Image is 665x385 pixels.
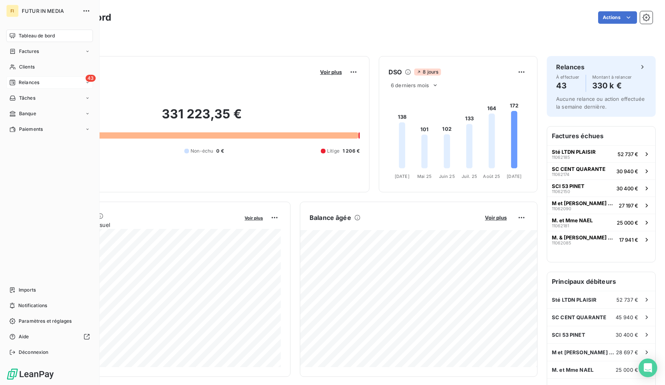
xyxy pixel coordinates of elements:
span: 11062150 [552,189,570,194]
span: Déconnexion [19,349,49,356]
h6: DSO [388,67,402,77]
span: Sté LTDN PLAISIR [552,149,596,155]
span: 11062181 [552,223,569,228]
span: 1 206 € [343,148,360,155]
button: SC CENT QUARANTE1106217430 940 € [547,162,655,179]
h6: Factures échues [547,127,655,145]
span: 6 derniers mois [391,82,429,88]
h4: 330 k € [592,79,632,92]
button: M. et Mme NAEL1106218125 000 € [547,214,655,231]
span: M et [PERSON_NAME] & [PERSON_NAME] [552,200,616,206]
span: Non-échu [191,148,213,155]
span: Chiffre d'affaires mensuel [44,221,239,229]
span: Tableau de bord [19,32,55,39]
span: Notifications [18,302,47,309]
tspan: Juil. 25 [462,174,477,179]
button: M. & [PERSON_NAME] & [PERSON_NAME]1106208517 941 € [547,231,655,248]
span: Factures [19,48,39,55]
span: 11062185 [552,155,570,160]
span: SCI 53 PINET [552,332,585,338]
span: 30 940 € [616,168,638,174]
span: 45 940 € [616,314,638,320]
span: Sté LTDN PLAISIR [552,297,597,303]
a: Aide [6,331,93,343]
tspan: Mai 25 [417,174,432,179]
span: M. & [PERSON_NAME] & [PERSON_NAME] [552,234,616,241]
span: Tâches [19,95,35,102]
span: 28 697 € [616,349,638,355]
span: Paiements [19,126,43,133]
span: 0 € [216,148,224,155]
span: FUTUR IN MEDIA [22,8,78,14]
button: Sté LTDN PLAISIR1106218552 737 € [547,145,655,162]
tspan: [DATE] [507,174,521,179]
button: Voir plus [318,69,344,76]
h4: 43 [556,79,579,92]
span: 30 400 € [616,332,638,338]
button: M et [PERSON_NAME] & [PERSON_NAME]1106209027 197 € [547,197,655,214]
span: Paramètres et réglages [19,318,72,325]
tspan: Août 25 [483,174,500,179]
span: 30 400 € [616,185,638,192]
span: 25 000 € [617,220,638,226]
span: À effectuer [556,75,579,79]
span: 52 737 € [616,297,638,303]
button: Actions [598,11,637,24]
span: Litige [327,148,339,155]
span: Banque [19,110,36,117]
span: 52 737 € [618,151,638,157]
span: 17 941 € [619,237,638,243]
span: Imports [19,287,36,294]
h6: Relances [556,62,584,72]
span: 11062174 [552,172,569,177]
span: Voir plus [320,69,342,75]
div: Open Intercom Messenger [639,359,657,377]
span: Aide [19,333,29,340]
span: Montant à relancer [592,75,632,79]
tspan: Juin 25 [439,174,455,179]
span: Clients [19,63,35,70]
span: Voir plus [245,215,263,221]
span: SC CENT QUARANTE [552,166,605,172]
div: FI [6,5,19,17]
span: SCI 53 PINET [552,183,584,189]
span: M. et Mme NAEL [552,217,593,223]
span: 11062090 [552,206,571,211]
img: Logo LeanPay [6,368,54,380]
span: 25 000 € [616,367,638,373]
span: Aucune relance ou action effectuée la semaine dernière. [556,96,645,110]
span: Voir plus [485,214,507,221]
span: Relances [19,79,39,86]
h6: Balance âgée [310,213,351,222]
h6: Principaux débiteurs [547,272,655,291]
button: SCI 53 PINET1106215030 400 € [547,179,655,197]
span: M et [PERSON_NAME] & [PERSON_NAME] [552,349,616,355]
button: Voir plus [483,214,509,221]
span: 27 197 € [619,202,638,209]
button: Voir plus [242,214,265,221]
span: 8 jours [414,69,441,76]
span: SC CENT QUARANTE [552,314,606,320]
tspan: [DATE] [395,174,409,179]
h2: 331 223,35 € [44,106,360,130]
span: 43 [86,75,96,82]
span: M. et Mme NAEL [552,367,593,373]
span: 11062085 [552,241,571,245]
